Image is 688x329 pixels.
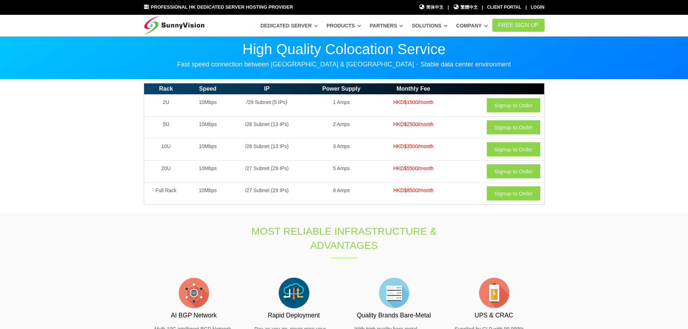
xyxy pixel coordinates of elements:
[487,164,540,178] a: Signup to Order
[456,19,488,32] a: Company
[188,160,228,182] td: 10Mbps
[476,275,512,311] img: flat-battery.png
[370,19,403,32] a: Partners
[447,4,449,11] li: |
[306,116,377,138] td: 2 Amps
[228,116,306,138] td: /28 Subnet (13 IPs)
[144,182,188,204] td: Full Rack
[455,311,533,320] h3: UPS & CRAC
[306,83,377,95] th: Power Supply
[188,116,228,138] td: 10Mbps
[393,121,433,127] span: HKD$2500/month
[228,94,306,116] td: /29 Subnet (5 IPs)
[144,138,188,160] td: 10U
[228,138,306,160] td: /28 Subnet (13 IPs)
[393,165,433,171] span: HKD$5500/month
[393,187,433,193] span: HKD$8500/month
[228,83,306,95] th: IP
[376,275,412,311] img: flat-server-alt.png
[355,311,433,320] h3: Quality Brands Bare-Metal
[482,4,483,11] li: |
[276,275,312,311] img: flat-cloud-in-out.png
[412,19,447,32] a: Solutions
[144,83,188,95] th: Rack
[144,116,188,138] td: 5U
[255,311,333,320] h3: Rapid Deployment
[306,182,377,204] td: 8 Amps
[224,224,464,252] h1: Most Reliable Infrastructure & Advantages
[393,99,433,105] span: HKD$1500/month
[144,42,545,56] p: High Quality Colocation Service
[151,4,293,10] span: Professional HK Dedicated Server Hosting Provider
[487,5,522,10] a: Client Portal
[188,182,228,204] td: 10Mbps
[487,120,540,134] a: Signup to Order
[306,138,377,160] td: 3 Amps
[377,83,450,95] th: Monthly Fee
[188,83,228,95] th: Speed
[326,19,361,32] a: Products
[419,4,444,11] a: 简体中文
[306,160,377,182] td: 5 Amps
[487,98,540,112] a: Signup to Order
[144,160,188,182] td: 20U
[531,5,545,10] a: Login
[228,182,306,204] td: /27 Subnet (29 IPs)
[155,311,233,320] h3: AI BGP Network
[492,19,545,32] a: FREE Sign Up
[487,142,540,156] a: Signup to Order
[188,94,228,116] td: 10Mbps
[525,4,527,11] li: |
[144,94,188,116] td: 2U
[260,19,318,32] a: Dedicated Server
[188,138,228,160] td: 10Mbps
[453,4,478,11] a: 繁體中文
[393,143,433,149] span: HKD$3500/month
[487,186,540,200] a: Signup to Order
[306,94,377,116] td: 1 Amps
[228,160,306,182] td: /27 Subnet (29 IPs)
[176,275,212,311] img: flat-internet.png
[144,60,545,69] p: Fast speed connection between [GEOGRAPHIC_DATA] & [GEOGRAPHIC_DATA]・Stable data center environment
